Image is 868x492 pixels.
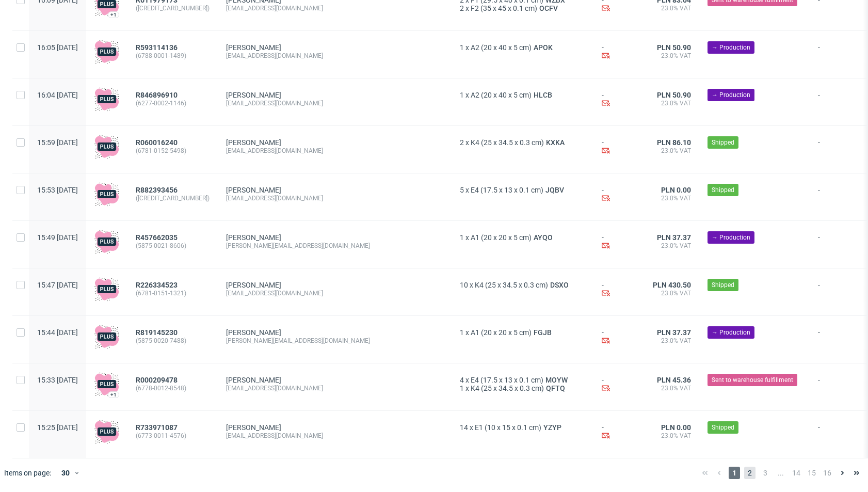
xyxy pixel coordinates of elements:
[94,277,119,301] img: plus-icon.676465ae8f3a83198b3f.png
[543,186,566,194] a: JQBV
[471,376,543,384] span: E4 (17.5 x 13 x 0.1 cm)
[136,328,178,337] span: R819145230
[136,194,210,202] span: ([CREDIT_CARD_NUMBER])
[460,186,585,194] div: x
[460,43,585,52] div: x
[94,134,119,159] img: plus-icon.676465ae8f3a83198b3f.png
[460,281,585,289] div: x
[712,328,750,337] span: → Production
[602,376,631,394] div: -
[657,43,691,52] span: PLN 50.90
[661,186,691,194] span: PLN 0.00
[37,423,78,432] span: 15:25 [DATE]
[653,281,691,289] span: PLN 430.50
[791,467,802,479] span: 14
[136,423,178,432] span: R733971087
[657,91,691,99] span: PLN 50.90
[460,423,585,432] div: x
[136,138,180,147] a: R060016240
[136,376,180,384] a: R000209478
[136,91,180,99] a: R846896910
[37,328,78,337] span: 15:44 [DATE]
[661,423,691,432] span: PLN 0.00
[712,375,793,385] span: Sent to warehouse fulfillment
[460,4,464,12] span: 2
[657,233,691,242] span: PLN 37.37
[136,289,210,297] span: (6781-0151-1321)
[94,229,119,254] img: plus-icon.676465ae8f3a83198b3f.png
[712,280,734,290] span: Shipped
[475,281,548,289] span: K4 (25 x 34.5 x 0.3 cm)
[94,372,119,396] img: plus-icon.676465ae8f3a83198b3f.png
[647,99,691,107] span: 23.0% VAT
[136,233,178,242] span: R457662035
[460,281,468,289] span: 10
[460,91,464,99] span: 1
[460,423,468,432] span: 14
[94,87,119,112] img: plus-icon.676465ae8f3a83198b3f.png
[460,328,585,337] div: x
[806,467,817,479] span: 15
[712,90,750,100] span: → Production
[136,4,210,12] span: ([CREDIT_CARD_NUMBER])
[602,281,631,299] div: -
[647,384,691,392] span: 23.0% VAT
[226,432,443,440] div: [EMAIL_ADDRESS][DOMAIN_NAME]
[744,467,756,479] span: 2
[460,384,585,392] div: x
[226,384,443,392] div: [EMAIL_ADDRESS][DOMAIN_NAME]
[136,281,180,289] a: R226334523
[226,281,281,289] a: [PERSON_NAME]
[712,185,734,195] span: Shipped
[37,233,78,242] span: 15:49 [DATE]
[136,242,210,250] span: (5875-0021-8606)
[602,91,631,109] div: -
[543,376,570,384] a: MOYW
[537,4,560,12] span: OCFV
[532,43,555,52] span: APOK
[37,281,78,289] span: 15:47 [DATE]
[94,182,119,207] img: plus-icon.676465ae8f3a83198b3f.png
[602,138,631,156] div: -
[647,289,691,297] span: 23.0% VAT
[647,4,691,12] span: 23.0% VAT
[136,43,178,52] span: R593114136
[541,423,564,432] a: YZYP
[544,138,567,147] a: KXKA
[136,337,210,345] span: (5875-0020-7488)
[226,242,443,250] div: [PERSON_NAME][EMAIL_ADDRESS][DOMAIN_NAME]
[712,423,734,432] span: Shipped
[136,186,180,194] a: R882393456
[460,4,585,12] div: x
[471,4,537,12] span: F2 (35 x 45 x 0.1 cm)
[460,376,464,384] span: 4
[226,233,281,242] a: [PERSON_NAME]
[226,4,443,12] div: [EMAIL_ADDRESS][DOMAIN_NAME]
[136,43,180,52] a: R593114136
[471,43,532,52] span: A2 (20 x 40 x 5 cm)
[37,43,78,52] span: 16:05 [DATE]
[729,467,740,479] span: 1
[471,233,532,242] span: A1 (20 x 20 x 5 cm)
[55,466,74,480] div: 30
[4,468,51,478] span: Items on page:
[602,43,631,61] div: -
[647,147,691,155] span: 23.0% VAT
[712,233,750,242] span: → Production
[37,138,78,147] span: 15:59 [DATE]
[647,432,691,440] span: 23.0% VAT
[471,138,544,147] span: K4 (25 x 34.5 x 0.3 cm)
[94,419,119,444] img: plus-icon.676465ae8f3a83198b3f.png
[532,328,554,337] a: FGJB
[460,138,464,147] span: 2
[226,328,281,337] a: [PERSON_NAME]
[226,43,281,52] a: [PERSON_NAME]
[37,376,78,384] span: 15:33 [DATE]
[712,43,750,52] span: → Production
[532,91,554,99] a: HLCB
[544,384,567,392] a: QFTQ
